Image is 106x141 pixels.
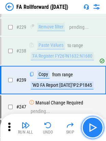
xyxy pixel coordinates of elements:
button: Undo [37,119,59,136]
img: Settings menu [92,3,101,11]
div: range [62,72,73,77]
div: from [52,72,61,77]
div: Run All [18,130,33,134]
div: to [67,43,71,48]
img: Run All [21,121,30,129]
img: Main button [87,122,98,133]
img: Back [5,3,14,11]
span: # 238 [16,48,26,54]
img: Undo [44,121,52,129]
div: Copy [37,70,49,79]
button: Run All [15,119,36,136]
div: Skip [66,130,74,134]
img: Support [84,4,89,9]
div: Paste Values [37,41,65,49]
div: Remove filter [37,23,65,31]
div: 'WD FA Report [DATE]'!P2:P1845 [31,81,93,89]
div: FA Rollforward ([DATE]) [16,4,68,10]
span: # 239 [16,77,26,83]
div: Manual Change Required [35,100,83,105]
div: pending... [31,109,50,114]
img: Skip [66,121,74,129]
span: # 247 [16,104,26,109]
span: # 229 [16,24,26,30]
div: 'FA Register FY26'!N1632:N1680 [31,52,94,60]
button: Skip [59,119,81,136]
div: pending... [69,25,89,30]
div: range [72,43,83,48]
div: Undo [43,130,53,134]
